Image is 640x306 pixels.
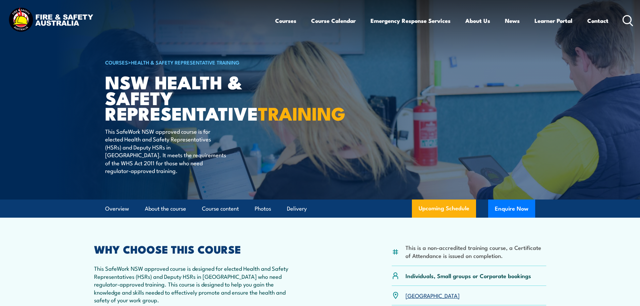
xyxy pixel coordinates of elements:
a: Course Calendar [311,12,356,30]
li: This is a non-accredited training course, a Certificate of Attendance is issued on completion. [406,244,546,259]
a: Contact [587,12,608,30]
a: COURSES [105,58,128,66]
strong: TRAINING [258,99,345,127]
a: About the course [145,200,186,218]
a: Delivery [287,200,307,218]
p: Individuals, Small groups or Corporate bookings [406,272,531,279]
p: This SafeWork NSW approved course is designed for elected Health and Safety Representatives (HSRs... [94,264,290,304]
button: Enquire Now [488,200,535,218]
a: Emergency Response Services [371,12,451,30]
a: Courses [275,12,296,30]
a: Health & Safety Representative Training [131,58,240,66]
h2: WHY CHOOSE THIS COURSE [94,244,290,254]
a: Overview [105,200,129,218]
a: [GEOGRAPHIC_DATA] [406,291,460,299]
a: Course content [202,200,239,218]
a: Upcoming Schedule [412,200,476,218]
a: Photos [255,200,271,218]
a: About Us [465,12,490,30]
h1: NSW Health & Safety Representative [105,74,271,121]
a: News [505,12,520,30]
h6: > [105,58,271,66]
a: Learner Portal [535,12,572,30]
p: This SafeWork NSW approved course is for elected Health and Safety Representatives (HSRs) and Dep... [105,127,228,174]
